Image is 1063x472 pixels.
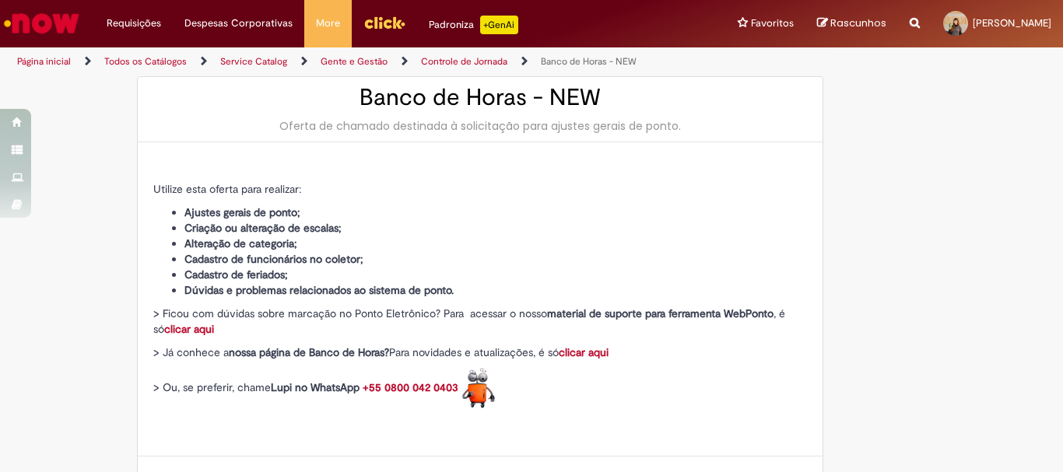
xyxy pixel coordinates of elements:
[153,368,807,409] p: > Ou, se preferir, chame
[321,55,388,68] a: Gente e Gestão
[153,182,301,196] span: Utilize esta oferta para realizar:
[153,344,807,360] p: > Já conhece a Para novidades e atualizações, é só
[421,55,507,68] a: Controle de Jornada
[153,306,807,337] p: > Ficou com dúvidas sobre marcação no Ponto Eletrônico? Para acessar o nosso , é só
[973,16,1051,30] span: [PERSON_NAME]
[2,8,82,39] img: ServiceNow
[17,55,71,68] a: Página inicial
[363,380,458,394] a: +55 0800 042 0403
[429,16,518,34] div: Padroniza
[541,55,637,68] a: Banco de Horas - NEW
[817,16,886,31] a: Rascunhos
[104,55,187,68] a: Todos os Catálogos
[153,85,807,110] h2: Banco de Horas - NEW
[184,236,297,250] strong: Alteração de categoria;
[184,205,300,219] strong: Ajustes gerais de ponto;
[220,55,287,68] a: Service Catalog
[547,306,774,320] strong: material de suporte para ferramenta WebPonto
[229,345,389,359] strong: nossa página de Banco de Horas?
[316,16,340,31] span: More
[12,47,697,76] ul: Trilhas de página
[271,380,360,394] strong: Lupi no WhatsApp
[184,283,454,297] strong: Dúvidas e problemas relacionados ao sistema de ponto.
[184,267,288,281] strong: Cadastro de feriados;
[184,252,363,266] strong: Cadastro de funcionários no coletor;
[363,11,405,34] img: click_logo_yellow_360x200.png
[751,16,794,31] span: Favoritos
[107,16,161,31] span: Requisições
[480,16,518,34] p: +GenAi
[164,322,214,336] a: clicar aqui
[830,16,886,30] span: Rascunhos
[153,118,807,134] div: Oferta de chamado destinada à solicitação para ajustes gerais de ponto.
[559,345,609,359] a: clicar aqui
[184,221,342,235] strong: Criação ou alteração de escalas;
[184,16,293,31] span: Despesas Corporativas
